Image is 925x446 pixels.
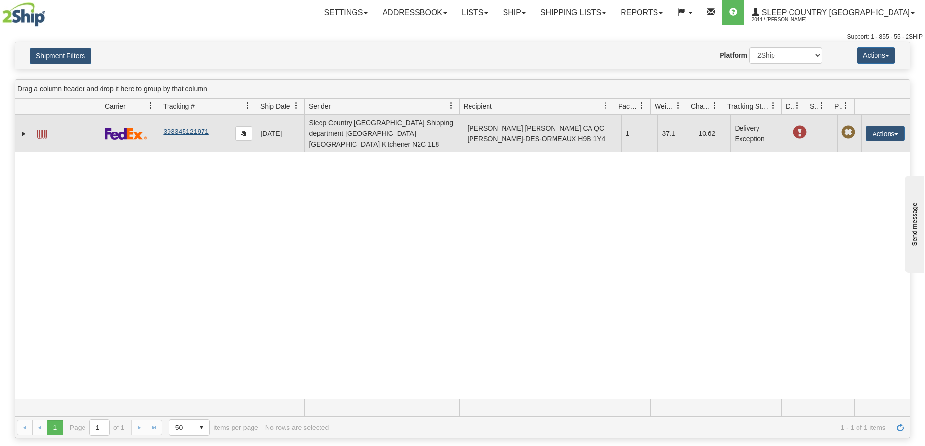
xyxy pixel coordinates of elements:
[265,424,329,431] div: No rows are selected
[838,98,854,114] a: Pickup Status filter column settings
[691,101,711,111] span: Charge
[892,420,908,435] a: Refresh
[597,98,614,114] a: Recipient filter column settings
[304,115,463,152] td: Sleep Country [GEOGRAPHIC_DATA] Shipping department [GEOGRAPHIC_DATA] [GEOGRAPHIC_DATA] Kitchener...
[105,101,126,111] span: Carrier
[454,0,495,25] a: Lists
[634,98,650,114] a: Packages filter column settings
[105,128,147,140] img: 2 - FedEx Express®
[657,115,694,152] td: 37.1
[903,173,924,272] iframe: chat widget
[70,419,125,436] span: Page of 1
[194,420,209,435] span: select
[789,98,806,114] a: Delivery Status filter column settings
[621,115,657,152] td: 1
[169,419,210,436] span: Page sizes drop down
[813,98,830,114] a: Shipment Issues filter column settings
[720,50,747,60] label: Platform
[857,47,895,64] button: Actions
[464,101,492,111] span: Recipient
[793,126,807,139] span: Delivery Exception
[19,129,29,139] a: Expand
[730,115,789,152] td: Delivery Exception
[30,48,91,64] button: Shipment Filters
[670,98,687,114] a: Weight filter column settings
[235,126,252,141] button: Copy to clipboard
[495,0,533,25] a: Ship
[2,33,923,41] div: Support: 1 - 855 - 55 - 2SHIP
[765,98,781,114] a: Tracking Status filter column settings
[175,423,188,432] span: 50
[163,101,195,111] span: Tracking #
[15,80,910,99] div: grid grouping header
[169,419,258,436] span: items per page
[443,98,459,114] a: Sender filter column settings
[533,0,613,25] a: Shipping lists
[752,15,824,25] span: 2044 / [PERSON_NAME]
[142,98,159,114] a: Carrier filter column settings
[694,115,730,152] td: 10.62
[2,2,45,27] img: logo2044.jpg
[163,128,208,135] a: 393345121971
[834,101,842,111] span: Pickup Status
[37,125,47,141] a: Label
[866,126,905,141] button: Actions
[256,115,304,152] td: [DATE]
[309,101,331,111] span: Sender
[375,0,454,25] a: Addressbook
[810,101,818,111] span: Shipment Issues
[655,101,675,111] span: Weight
[47,420,63,435] span: Page 1
[336,424,886,431] span: 1 - 1 of 1 items
[618,101,639,111] span: Packages
[786,101,794,111] span: Delivery Status
[841,126,855,139] span: Pickup Not Assigned
[613,0,670,25] a: Reports
[90,420,109,435] input: Page 1
[463,115,621,152] td: [PERSON_NAME] [PERSON_NAME] CA QC [PERSON_NAME]-DES-ORMEAUX H9B 1Y4
[727,101,770,111] span: Tracking Status
[759,8,910,17] span: Sleep Country [GEOGRAPHIC_DATA]
[744,0,922,25] a: Sleep Country [GEOGRAPHIC_DATA] 2044 / [PERSON_NAME]
[288,98,304,114] a: Ship Date filter column settings
[706,98,723,114] a: Charge filter column settings
[260,101,290,111] span: Ship Date
[7,8,90,16] div: Send message
[239,98,256,114] a: Tracking # filter column settings
[317,0,375,25] a: Settings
